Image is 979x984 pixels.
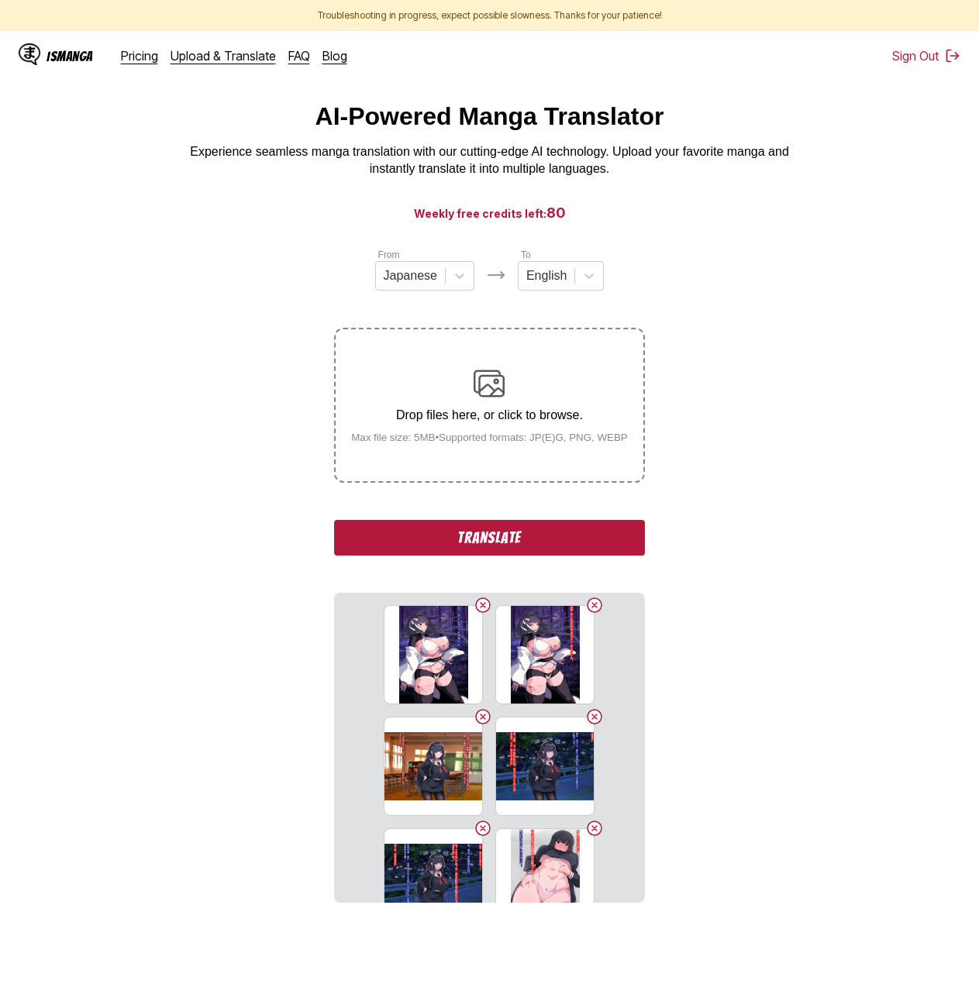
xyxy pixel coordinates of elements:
[945,48,960,64] img: Sign out
[334,520,644,556] button: Translate
[892,48,960,64] button: Sign Out
[318,9,662,21] span: Troubleshooting in progress, expect possible slowness. Thanks for your patience!
[47,49,93,64] div: IsManga
[37,203,942,222] h3: Weekly free credits left:
[322,48,347,64] a: Blog
[546,205,566,221] span: 80
[487,266,505,284] img: Languages icon
[474,819,492,838] button: Delete image
[121,48,158,64] a: Pricing
[474,707,492,726] button: Delete image
[288,48,310,64] a: FAQ
[585,707,604,726] button: Delete image
[339,432,640,443] small: Max file size: 5MB • Supported formats: JP(E)G, PNG, WEBP
[180,143,800,178] p: Experience seamless manga translation with our cutting-edge AI technology. Upload your favorite m...
[19,43,121,68] a: IsManga LogoIsManga
[339,408,640,422] p: Drop files here, or click to browse.
[585,596,604,614] button: Delete image
[474,596,492,614] button: Delete image
[378,249,400,260] label: From
[19,43,40,65] img: IsManga Logo
[521,249,531,260] label: To
[315,102,664,131] h1: AI-Powered Manga Translator
[171,48,276,64] a: Upload & Translate
[585,819,604,838] button: Delete image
